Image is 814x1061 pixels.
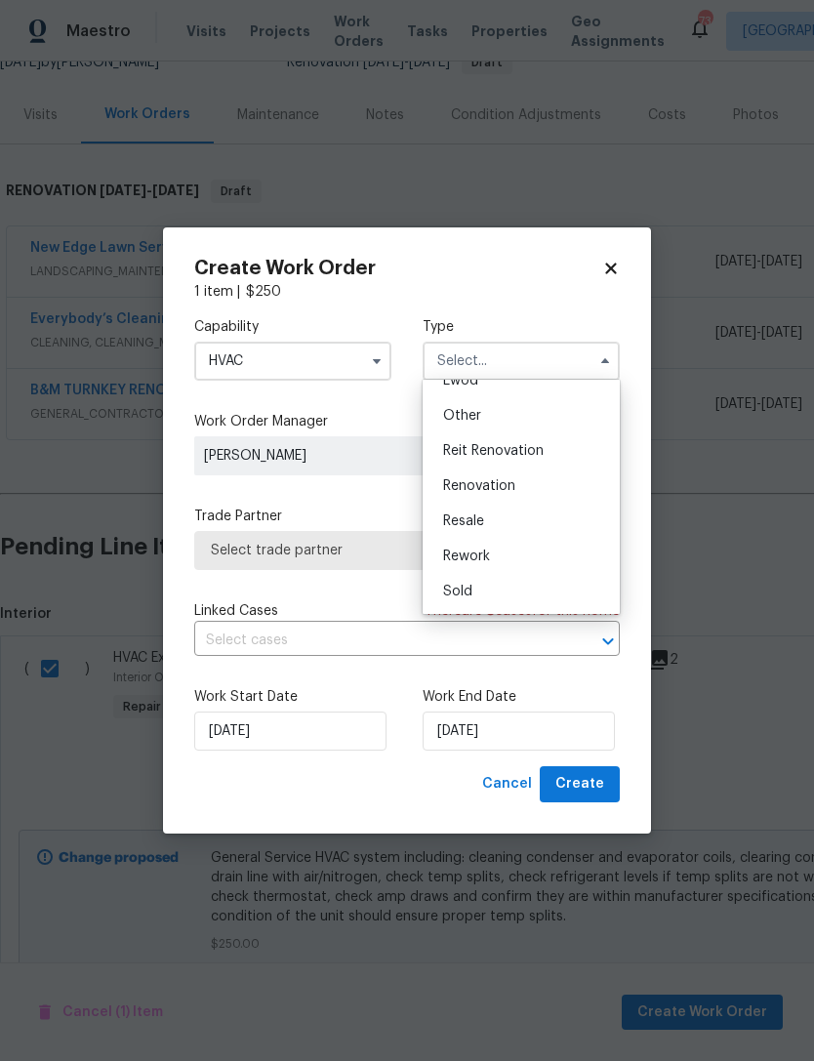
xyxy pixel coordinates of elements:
button: Create [540,766,620,802]
span: Create [555,772,604,796]
label: Work Order Manager [194,412,620,431]
span: Other [443,409,481,423]
label: Capability [194,317,391,337]
span: Sold [443,585,472,598]
input: M/D/YYYY [423,712,615,751]
label: Trade Partner [194,507,620,526]
span: Cancel [482,772,532,796]
input: Select... [194,342,391,381]
span: Select trade partner [211,541,603,560]
h2: Create Work Order [194,259,602,278]
button: Open [594,628,622,655]
label: Work Start Date [194,687,391,707]
span: [PERSON_NAME] [204,446,485,466]
input: Select cases [194,626,565,656]
input: M/D/YYYY [194,712,387,751]
span: Linked Cases [194,601,278,621]
input: Select... [423,342,620,381]
button: Hide options [593,349,617,373]
span: Resale [443,514,484,528]
label: Work End Date [423,687,620,707]
label: Type [423,317,620,337]
span: Rework [443,550,490,563]
button: Cancel [474,766,540,802]
button: Show options [365,349,388,373]
span: Renovation [443,479,515,493]
span: Lwod [443,374,478,388]
span: Reit Renovation [443,444,544,458]
span: $ 250 [246,285,281,299]
div: 1 item | [194,282,620,302]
